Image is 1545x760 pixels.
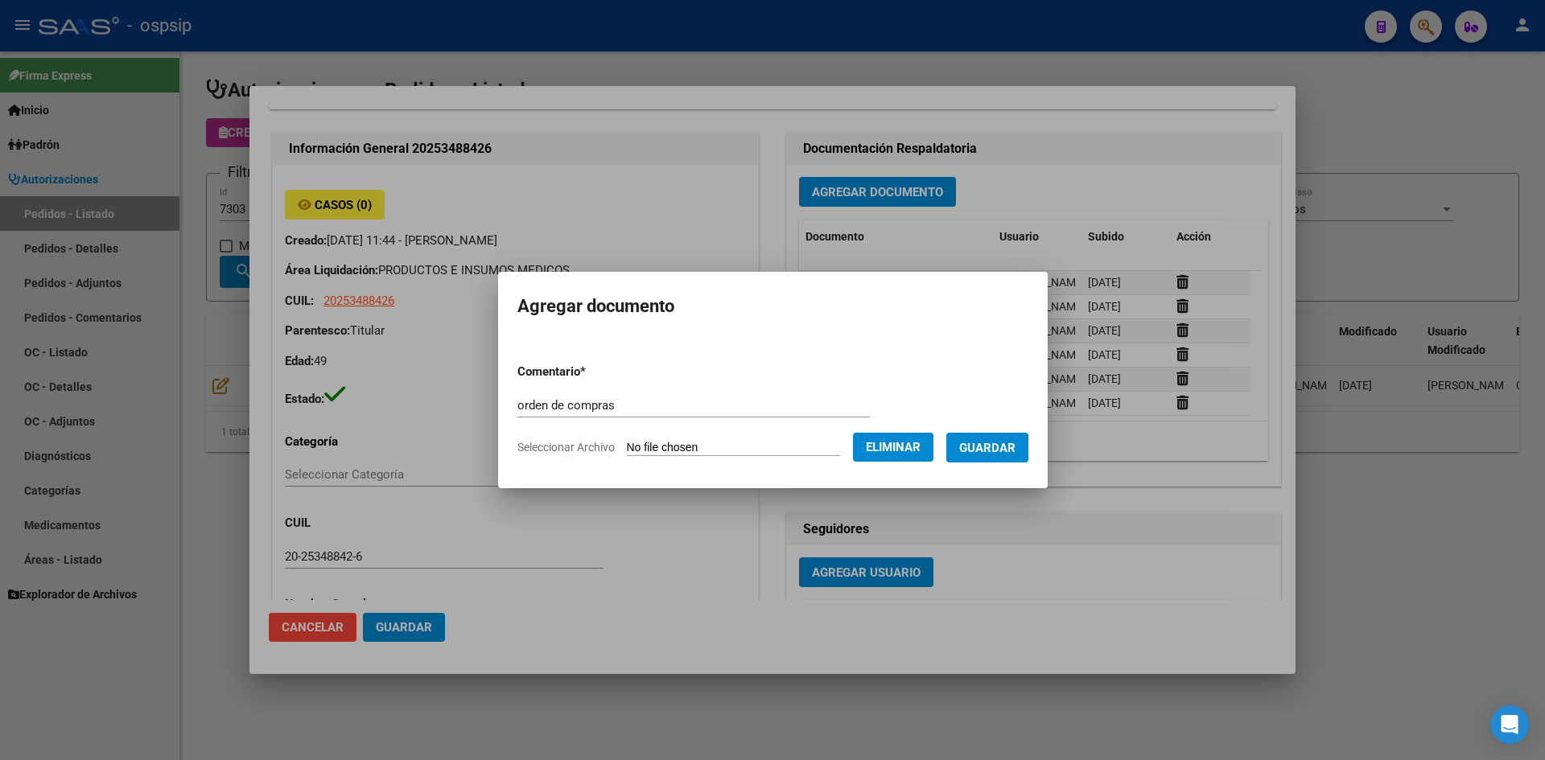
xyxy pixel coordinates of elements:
p: Comentario [517,363,671,381]
span: Guardar [959,441,1016,455]
button: Guardar [946,433,1028,462]
h2: Agregar documento [517,291,1028,322]
span: Eliminar [866,440,921,454]
button: Eliminar [853,433,933,462]
span: Seleccionar Archivo [517,441,615,454]
div: Open Intercom Messenger [1490,705,1529,744]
